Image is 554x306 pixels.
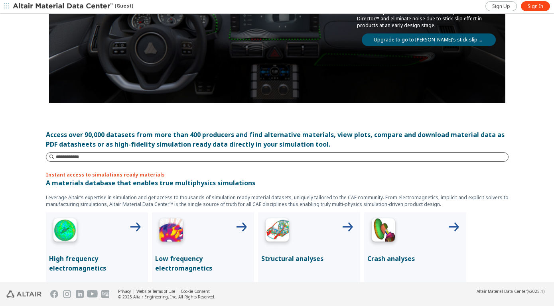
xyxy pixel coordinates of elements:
[118,294,215,300] div: © 2025 Altair Engineering, Inc. All Rights Reserved.
[367,254,463,263] p: Crash analyses
[13,2,133,10] div: (Guest)
[528,3,543,10] span: Sign In
[362,33,496,46] a: Upgrade to go to [PERSON_NAME]’s stick-slip database
[155,216,187,247] img: Low Frequency Icon
[155,254,251,273] p: Low frequency electromagnetics
[521,1,550,11] a: Sign In
[6,290,41,298] img: Altair Engineering
[49,254,145,273] p: High frequency electromagnetics
[261,216,293,247] img: Structural Analyses Icon
[367,216,399,247] img: Crash Analyses Icon
[46,194,509,208] p: Leverage Altair’s expertise in simulation and get access to thousands of simulation ready materia...
[46,130,509,149] div: Access over 90,000 datasets from more than 400 producers and find alternative materials, view plo...
[477,288,544,294] div: (v2025.1)
[181,288,210,294] a: Cookie Consent
[13,2,114,10] img: Altair Material Data Center
[118,288,131,294] a: Privacy
[46,178,509,188] p: A materials database that enables true multiphysics simulations
[136,288,175,294] a: Website Terms of Use
[261,254,357,263] p: Structural analyses
[485,1,517,11] a: Sign Up
[46,171,509,178] p: Instant access to simulations ready materials
[49,216,81,247] img: High Frequency Icon
[492,3,510,10] span: Sign Up
[477,288,527,294] span: Altair Material Data Center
